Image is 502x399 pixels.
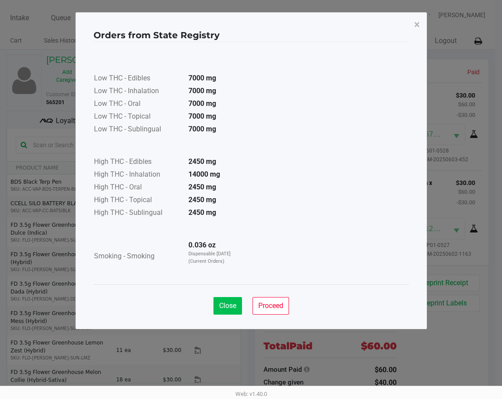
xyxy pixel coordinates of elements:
td: Low THC - Inhalation [94,85,181,98]
span: Proceed [258,301,283,310]
td: Smoking - Smoking [94,239,181,274]
td: High THC - Edibles [94,156,181,169]
td: Low THC - Oral [94,98,181,111]
p: Dispensable [DATE] (Current Orders) [188,250,236,265]
strong: 2450 mg [188,183,216,191]
td: High THC - Oral [94,181,181,194]
td: Low THC - Sublingual [94,123,181,136]
strong: 0.036 oz [188,241,216,249]
strong: 7000 mg [188,125,216,133]
td: Low THC - Topical [94,111,181,123]
td: High THC - Inhalation [94,169,181,181]
button: Close [213,297,242,315]
h4: Orders from State Registry [94,29,220,42]
strong: 2450 mg [188,208,216,217]
td: High THC - Sublingual [94,207,181,220]
strong: 7000 mg [188,99,216,108]
strong: 2450 mg [188,196,216,204]
td: High THC - Topical [94,194,181,207]
strong: 7000 mg [188,87,216,95]
strong: 14000 mg [188,170,220,178]
span: Web: v1.40.0 [235,391,267,397]
td: Low THC - Edibles [94,73,181,85]
strong: 7000 mg [188,74,216,82]
span: × [414,18,420,31]
button: Proceed [253,297,289,315]
button: Close [407,12,427,37]
strong: 2450 mg [188,157,216,166]
span: Close [219,301,236,310]
strong: 7000 mg [188,112,216,120]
